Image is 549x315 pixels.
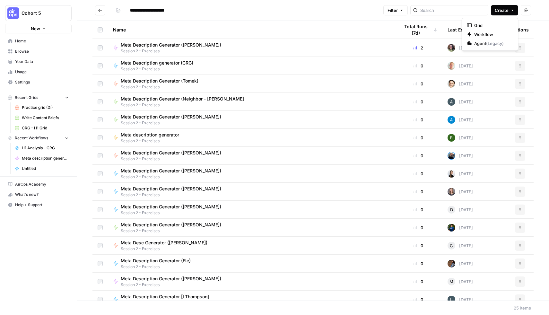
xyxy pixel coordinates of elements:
div: Last Edited [448,21,472,39]
div: [DATE] [448,260,473,267]
span: Session 2 - Exercises [121,228,226,234]
a: Meta description generator ([PERSON_NAME]) [12,153,72,163]
img: Cohort 5 Logo [7,7,19,19]
div: 0 [399,135,437,141]
a: Meta Description Generator ([PERSON_NAME])Session 2 - Exercises [113,186,389,198]
div: Create [462,18,518,51]
span: CRG - H1 Grid [22,125,69,131]
div: [DATE] [448,224,473,232]
div: [DATE] [448,116,473,124]
button: Filter [383,5,408,15]
a: Practice grid (Di) [12,102,72,113]
a: Meta Desc Generator ([PERSON_NAME])Session 2 - Exercises [113,240,389,252]
span: Settings [15,79,69,85]
span: Meta Description Generator ([PERSON_NAME]) [121,168,221,174]
span: Untitled [22,166,69,171]
img: eo9lktsprry8209vkn7ycobjpxcc [448,296,455,303]
div: Name [113,21,389,39]
span: Meta description generator [121,132,179,138]
span: H1 Analysis - CRG [22,145,69,151]
a: Meta Description Generator ([PERSON_NAME])Session 2 - Exercises [113,150,389,162]
span: ( Legacy ) [486,41,504,46]
img: 9mp1gxtafqtgstq2vrz2nihqsoj8 [448,152,455,160]
span: Session 2 - Exercises [121,282,226,288]
a: Meta Description Generator ([PERSON_NAME])Session 2 - Exercises [113,204,389,216]
div: 0 [399,117,437,123]
div: [DATE] [448,134,473,142]
span: Meta Description Generator (Ele) [121,258,191,264]
div: 0 [399,81,437,87]
button: What's new? [5,189,72,200]
div: [DATE] [448,206,473,214]
a: Meta Description Generator ([PERSON_NAME])Session 2 - Exercises [113,276,389,288]
span: Meta Description Generator (Tomek) [121,78,198,84]
button: Recent Workflows [5,133,72,143]
a: Home [5,36,72,46]
span: Meta description generator ([PERSON_NAME]) [22,155,69,161]
a: CRG - H1 Grid [12,123,72,133]
div: [DATE] [448,188,473,196]
div: [DATE] [448,98,473,106]
button: Help + Support [5,200,72,210]
span: Grid [474,22,510,29]
a: Browse [5,46,72,57]
div: [DATE] [448,278,473,285]
a: Your Data [5,57,72,67]
button: New [5,24,72,33]
a: Meta Description Generator (Neighbor - [PERSON_NAME]Session 2 - Exercises [113,96,389,108]
span: Session 2 - Exercises [121,300,214,306]
span: Meta Description generator (CRG) [121,60,193,66]
span: Session 2 - Exercises [121,192,226,198]
img: 68eax6o9931tp367ot61l5pewa28 [448,98,455,106]
img: j7temtklz6amjwtjn5shyeuwpeb0 [448,80,455,88]
img: e6jku8bei7w65twbz9tngar3gsjq [448,44,455,52]
input: Search [420,7,485,13]
span: Session 2 - Exercises [121,48,226,54]
div: 0 [399,99,437,105]
div: 0 [399,206,437,213]
span: Usage [15,69,69,75]
div: 0 [399,188,437,195]
span: Session 2 - Exercises [121,210,226,216]
span: Recent Grids [15,95,38,101]
img: 68soq3pkptmntqpesssmmm5ejrlv [448,224,455,232]
span: Help + Support [15,202,69,208]
span: Session 2 - Exercises [121,174,226,180]
a: Write Content Briefs [12,113,72,123]
div: 0 [399,153,437,159]
span: Meta Description Generator [LThompson] [121,293,209,300]
span: Session 2 - Exercises [121,84,204,90]
div: 0 [399,242,437,249]
a: Meta description generatorSession 2 - Exercises [113,132,389,144]
div: [DATE] [448,242,473,249]
span: Home [15,38,69,44]
a: Settings [5,77,72,87]
div: [DATE] [448,80,473,88]
span: Write Content Briefs [22,115,69,121]
span: Session 2 - Exercises [121,120,226,126]
div: 25 Items [514,305,531,311]
button: Recent Grids [5,93,72,102]
span: Session 2 - Exercises [121,264,196,270]
div: Total Runs (7d) [399,21,437,39]
span: New [31,25,40,32]
a: Meta Description Generator ([PERSON_NAME])Session 2 - Exercises [113,222,389,234]
div: 0 [399,296,437,303]
div: [DATE] [448,44,473,52]
a: H1 Analysis - CRG [12,143,72,153]
a: AirOps Academy [5,179,72,189]
img: awj6ga5l37uips87mhndydh57ioo [448,260,455,267]
span: Meta Description Generator ([PERSON_NAME]) [121,186,221,192]
div: 0 [399,224,437,231]
button: Create [491,5,518,15]
a: Meta Description Generator [LThompson]Session 2 - Exercises [113,293,389,306]
span: Meta Description Generator ([PERSON_NAME]) [121,276,221,282]
a: Untitled [12,163,72,174]
button: Go back [95,5,105,15]
span: M [449,278,453,285]
span: Session 2 - Exercises [121,138,184,144]
span: Session 2 - Exercises [121,66,198,72]
span: Cohort 5 [22,10,60,16]
span: Recent Workflows [15,135,48,141]
div: What's new? [5,190,71,199]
